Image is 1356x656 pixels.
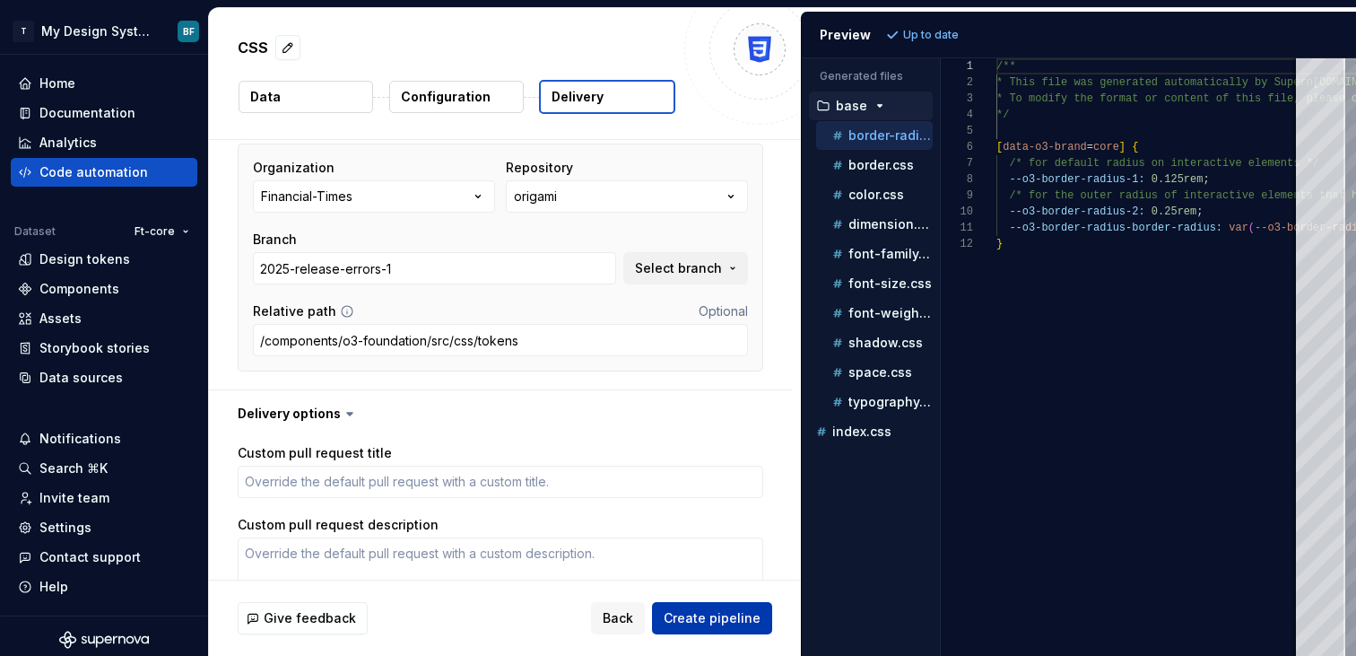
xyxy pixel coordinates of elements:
span: Select branch [635,259,722,277]
div: Components [39,280,119,298]
input: Enter a branch name or select a branch [253,252,616,284]
p: space.css [848,365,912,380]
div: Settings [39,519,91,537]
div: 9 [941,188,973,204]
span: } [996,238,1003,250]
p: Up to date [903,28,959,42]
button: shadow.css [816,333,933,353]
div: Financial-Times [261,188,352,206]
span: Create pipeline [664,609,761,627]
button: Financial-Times [253,180,495,213]
span: --o3-border-radius-2: [1009,206,1144,218]
p: border-radius.css [848,128,933,143]
div: 1 [941,58,973,74]
label: Branch [253,231,297,249]
span: var [1229,222,1248,234]
p: font-weight.css [848,306,933,320]
span: --o3-border-radius-border-radius: [1009,222,1222,234]
div: 11 [941,220,973,236]
label: Custom pull request description [238,516,439,534]
label: Repository [506,159,573,177]
p: base [836,99,867,113]
p: Generated files [820,69,922,83]
span: /* for default radius on interactive elements */ [1009,157,1319,170]
button: Notifications [11,424,197,453]
button: Select branch [623,252,748,284]
a: Assets [11,304,197,333]
div: 2 [941,74,973,91]
p: font-size.css [848,276,932,291]
p: shadow.css [848,336,923,350]
span: data-o3-brand [1003,141,1087,153]
span: ] [1118,141,1125,153]
div: 12 [941,236,973,252]
button: space.css [816,363,933,382]
button: Search ⌘K [11,454,197,483]
div: 10 [941,204,973,220]
div: 5 [941,123,973,139]
button: font-family.css [816,244,933,264]
div: Help [39,578,68,596]
p: index.css [832,424,891,439]
button: origami [506,180,748,213]
a: Home [11,69,197,98]
div: 6 [941,139,973,155]
p: CSS [238,37,268,58]
a: Invite team [11,484,197,512]
span: [ [996,141,1003,153]
button: typography.css [816,392,933,412]
div: Contact support [39,548,141,566]
div: Data sources [39,369,123,387]
p: dimension.css [848,217,933,232]
p: Data [250,88,281,106]
label: Relative path [253,302,336,320]
div: Invite team [39,489,109,507]
p: color.css [848,188,904,202]
button: color.css [816,185,933,205]
button: Create pipeline [652,602,772,634]
label: Organization [253,159,335,177]
div: 8 [941,171,973,188]
span: /* for the outer radius of interactive elements th [1009,189,1332,202]
div: My Design System [41,22,156,40]
span: * This file was generated automatically by Supern [996,76,1313,89]
span: --o3-border-radius-1: [1009,173,1144,186]
button: Back [591,602,645,634]
span: Optional [699,303,748,319]
button: Data [239,81,373,113]
button: font-weight.css [816,303,933,323]
p: border.css [848,158,914,172]
p: font-family.css [848,247,933,261]
a: Storybook stories [11,334,197,363]
span: core [1093,141,1119,153]
button: Give feedback [238,602,368,634]
span: ; [1203,173,1209,186]
div: BF [183,24,195,39]
span: 0.25rem [1151,206,1195,218]
button: base [809,96,933,116]
div: Search ⌘K [39,459,108,477]
a: Documentation [11,99,197,127]
div: 7 [941,155,973,171]
span: Ft-core [135,224,175,239]
span: = [1086,141,1092,153]
p: Configuration [401,88,491,106]
a: Settings [11,513,197,542]
button: border-radius.css [816,126,933,145]
div: Home [39,74,75,92]
div: Notifications [39,430,121,448]
button: border.css [816,155,933,175]
button: Contact support [11,543,197,572]
svg: Supernova Logo [59,631,149,649]
a: Data sources [11,363,197,392]
button: TMy Design SystemBF [4,12,204,50]
button: dimension.css [816,214,933,234]
p: Delivery [552,88,604,106]
a: Analytics [11,128,197,157]
button: Delivery [539,80,675,114]
div: Preview [820,26,871,44]
div: Documentation [39,104,135,122]
span: Back [603,609,633,627]
div: Assets [39,310,82,328]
